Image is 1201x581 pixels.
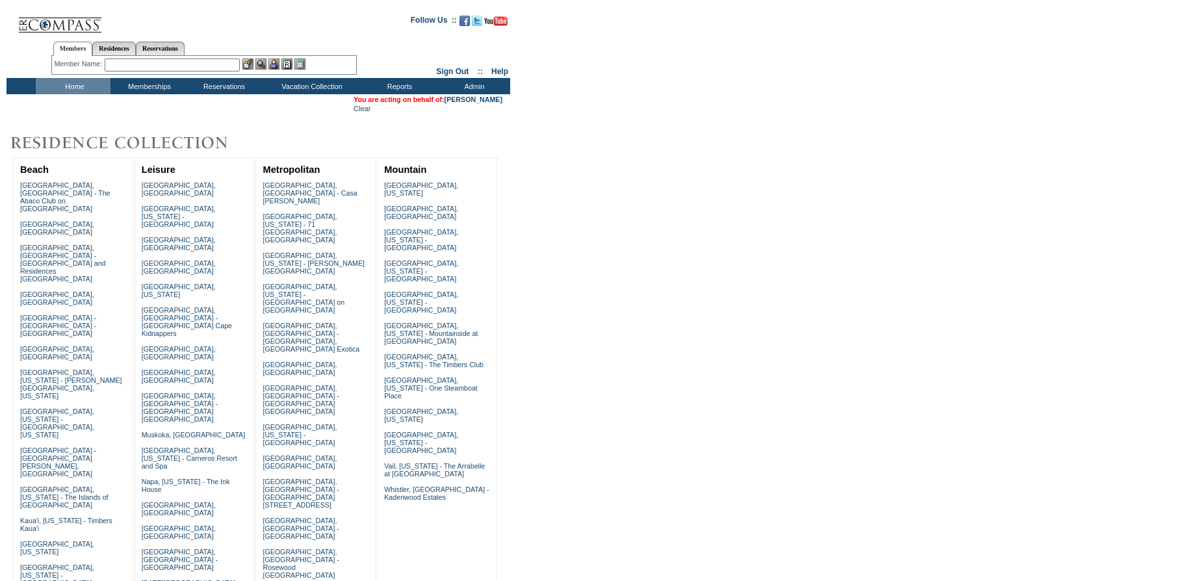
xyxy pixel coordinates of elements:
a: [GEOGRAPHIC_DATA], [US_STATE] - Carneros Resort and Spa [142,446,237,470]
span: :: [478,67,483,76]
a: [GEOGRAPHIC_DATA], [GEOGRAPHIC_DATA] - [GEOGRAPHIC_DATA], [GEOGRAPHIC_DATA] Exotica [263,322,359,353]
a: [GEOGRAPHIC_DATA], [GEOGRAPHIC_DATA] - [GEOGRAPHIC_DATA] and Residences [GEOGRAPHIC_DATA] [20,244,106,283]
a: [GEOGRAPHIC_DATA] - [GEOGRAPHIC_DATA] - [GEOGRAPHIC_DATA] [20,314,96,337]
img: Follow us on Twitter [472,16,482,26]
a: [GEOGRAPHIC_DATA], [US_STATE] - [GEOGRAPHIC_DATA] [384,431,458,454]
img: Impersonate [268,58,279,70]
a: [GEOGRAPHIC_DATA], [US_STATE] - The Islands of [GEOGRAPHIC_DATA] [20,485,109,509]
a: [GEOGRAPHIC_DATA], [GEOGRAPHIC_DATA] [263,361,337,376]
a: [GEOGRAPHIC_DATA], [US_STATE] - [GEOGRAPHIC_DATA] [263,423,337,446]
img: View [255,58,266,70]
a: Beach [20,164,49,175]
a: [GEOGRAPHIC_DATA], [GEOGRAPHIC_DATA] - [GEOGRAPHIC_DATA] Cape Kidnappers [142,306,232,337]
a: [GEOGRAPHIC_DATA], [US_STATE] - [PERSON_NAME][GEOGRAPHIC_DATA], [US_STATE] [20,368,122,400]
td: Vacation Collection [260,78,361,94]
a: Help [491,67,508,76]
a: Members [53,42,93,56]
a: Leisure [142,164,175,175]
a: Subscribe to our YouTube Channel [484,19,508,27]
a: [GEOGRAPHIC_DATA], [US_STATE] [142,283,216,298]
a: [GEOGRAPHIC_DATA], [GEOGRAPHIC_DATA] [142,524,216,540]
a: [GEOGRAPHIC_DATA], [GEOGRAPHIC_DATA] [20,290,94,306]
a: Clear [354,105,370,112]
a: [GEOGRAPHIC_DATA], [GEOGRAPHIC_DATA] [142,236,216,252]
img: Destinations by Exclusive Resorts [6,130,260,156]
a: [GEOGRAPHIC_DATA], [US_STATE] - [PERSON_NAME][GEOGRAPHIC_DATA] [263,252,365,275]
a: [GEOGRAPHIC_DATA], [US_STATE] [384,181,458,197]
a: [GEOGRAPHIC_DATA], [US_STATE] - [GEOGRAPHIC_DATA] [142,205,216,228]
a: [GEOGRAPHIC_DATA], [GEOGRAPHIC_DATA] [142,181,216,197]
a: [GEOGRAPHIC_DATA], [GEOGRAPHIC_DATA] [20,345,94,361]
a: Sign Out [436,67,469,76]
a: [GEOGRAPHIC_DATA], [US_STATE] [20,540,94,556]
a: Vail, [US_STATE] - The Arrabelle at [GEOGRAPHIC_DATA] [384,462,485,478]
td: Home [36,78,110,94]
img: Compass Home [18,6,102,33]
a: Muskoka, [GEOGRAPHIC_DATA] [142,431,245,439]
a: [GEOGRAPHIC_DATA] - [GEOGRAPHIC_DATA][PERSON_NAME], [GEOGRAPHIC_DATA] [20,446,96,478]
a: [GEOGRAPHIC_DATA], [US_STATE] - [GEOGRAPHIC_DATA] [384,228,458,252]
a: [GEOGRAPHIC_DATA], [GEOGRAPHIC_DATA] [142,501,216,517]
a: [GEOGRAPHIC_DATA], [US_STATE] - 71 [GEOGRAPHIC_DATA], [GEOGRAPHIC_DATA] [263,213,337,244]
a: [GEOGRAPHIC_DATA], [GEOGRAPHIC_DATA] [384,205,458,220]
a: Whistler, [GEOGRAPHIC_DATA] - Kadenwood Estates [384,485,489,501]
img: Become our fan on Facebook [459,16,470,26]
a: [GEOGRAPHIC_DATA], [GEOGRAPHIC_DATA] - The Abaco Club on [GEOGRAPHIC_DATA] [20,181,110,213]
a: [GEOGRAPHIC_DATA], [US_STATE] - [GEOGRAPHIC_DATA] [384,290,458,314]
a: [GEOGRAPHIC_DATA], [US_STATE] - One Steamboat Place [384,376,478,400]
a: Kaua'i, [US_STATE] - Timbers Kaua'i [20,517,112,532]
td: Follow Us :: [411,14,457,30]
img: b_edit.gif [242,58,253,70]
div: Member Name: [55,58,105,70]
a: [GEOGRAPHIC_DATA], [US_STATE] - [GEOGRAPHIC_DATA], [US_STATE] [20,407,94,439]
img: Subscribe to our YouTube Channel [484,16,508,26]
a: [GEOGRAPHIC_DATA], [GEOGRAPHIC_DATA] [142,345,216,361]
a: [PERSON_NAME] [445,96,502,103]
td: Memberships [110,78,185,94]
a: Become our fan on Facebook [459,19,470,27]
a: [GEOGRAPHIC_DATA], [GEOGRAPHIC_DATA] - [GEOGRAPHIC_DATA] [GEOGRAPHIC_DATA] [142,392,218,423]
a: [GEOGRAPHIC_DATA], [US_STATE] - Mountainside at [GEOGRAPHIC_DATA] [384,322,478,345]
a: [GEOGRAPHIC_DATA], [GEOGRAPHIC_DATA] - [GEOGRAPHIC_DATA] [263,517,339,540]
a: [GEOGRAPHIC_DATA], [US_STATE] - [GEOGRAPHIC_DATA] on [GEOGRAPHIC_DATA] [263,283,344,314]
a: [GEOGRAPHIC_DATA], [GEOGRAPHIC_DATA] - Casa [PERSON_NAME] [263,181,357,205]
a: [GEOGRAPHIC_DATA], [GEOGRAPHIC_DATA] [263,454,337,470]
td: Reservations [185,78,260,94]
a: [GEOGRAPHIC_DATA], [GEOGRAPHIC_DATA] - [GEOGRAPHIC_DATA][STREET_ADDRESS] [263,478,339,509]
a: Metropolitan [263,164,320,175]
a: [GEOGRAPHIC_DATA], [GEOGRAPHIC_DATA] [142,259,216,275]
a: Mountain [384,164,426,175]
a: [GEOGRAPHIC_DATA], [US_STATE] - [GEOGRAPHIC_DATA] [384,259,458,283]
td: Admin [435,78,510,94]
a: [GEOGRAPHIC_DATA], [GEOGRAPHIC_DATA] - Rosewood [GEOGRAPHIC_DATA] [263,548,339,579]
a: Reservations [136,42,185,55]
img: i.gif [6,19,17,20]
a: [GEOGRAPHIC_DATA], [GEOGRAPHIC_DATA] - [GEOGRAPHIC_DATA] [142,548,218,571]
a: [GEOGRAPHIC_DATA], [GEOGRAPHIC_DATA] [142,368,216,384]
a: [GEOGRAPHIC_DATA], [GEOGRAPHIC_DATA] - [GEOGRAPHIC_DATA] [GEOGRAPHIC_DATA] [263,384,339,415]
a: Follow us on Twitter [472,19,482,27]
a: Residences [92,42,136,55]
span: You are acting on behalf of: [354,96,502,103]
a: [GEOGRAPHIC_DATA], [US_STATE] - The Timbers Club [384,353,484,368]
img: b_calculator.gif [294,58,305,70]
img: Reservations [281,58,292,70]
td: Reports [361,78,435,94]
a: Napa, [US_STATE] - The Ink House [142,478,230,493]
a: [GEOGRAPHIC_DATA], [US_STATE] [384,407,458,423]
a: [GEOGRAPHIC_DATA], [GEOGRAPHIC_DATA] [20,220,94,236]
